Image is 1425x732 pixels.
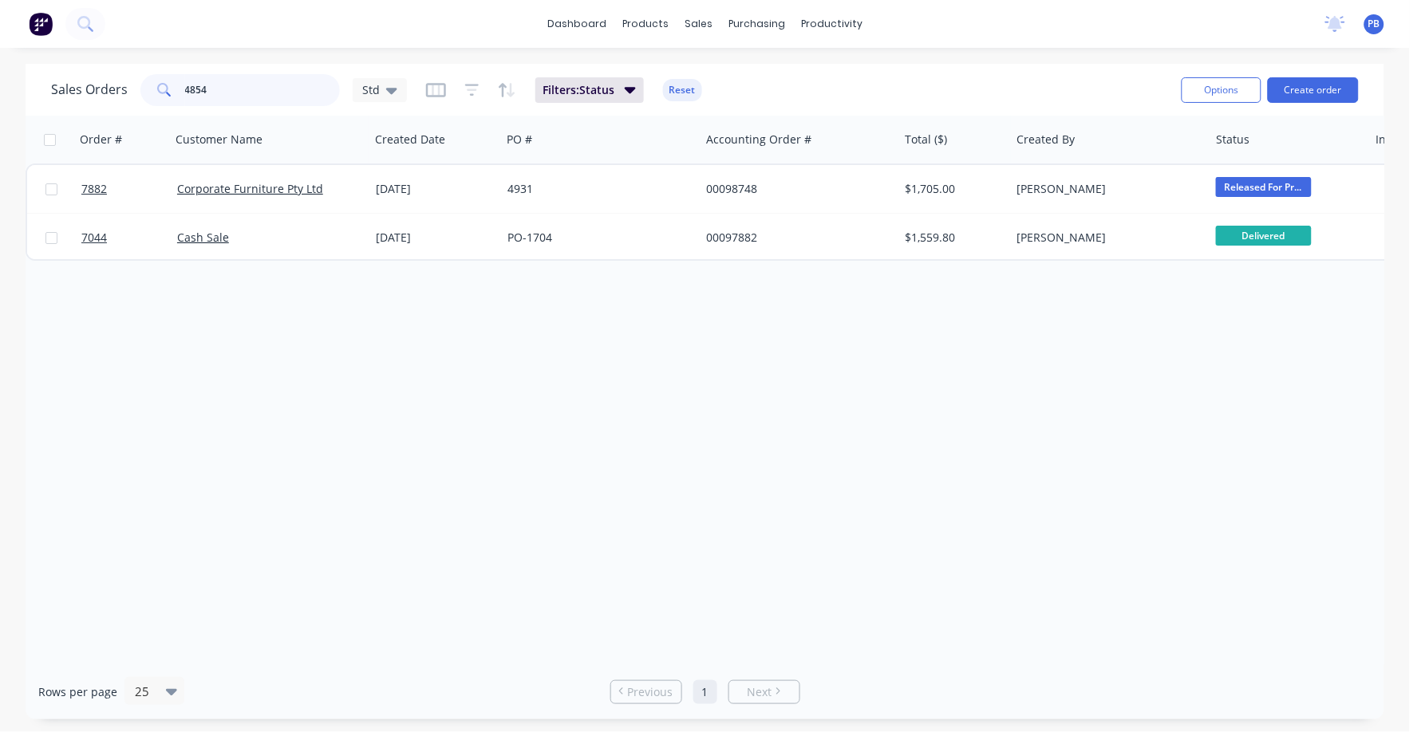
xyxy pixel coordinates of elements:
div: [DATE] [376,230,495,246]
div: sales [677,12,720,36]
div: purchasing [720,12,793,36]
ul: Pagination [604,680,807,704]
a: dashboard [539,12,614,36]
button: Options [1182,77,1261,103]
span: Delivered [1216,226,1312,246]
a: 7044 [81,214,177,262]
div: [PERSON_NAME] [1016,230,1194,246]
div: Created By [1017,132,1076,148]
span: Previous [627,684,673,700]
div: PO-1704 [507,230,685,246]
span: 7044 [81,230,107,246]
a: Page 1 is your current page [693,680,717,704]
div: $1,559.80 [906,230,999,246]
div: productivity [793,12,870,36]
div: Total ($) [906,132,948,148]
span: Filters: Status [543,82,615,98]
span: PB [1368,17,1380,31]
span: Next [748,684,772,700]
div: 00098748 [706,181,883,197]
span: Rows per page [38,684,117,700]
div: Status [1217,132,1250,148]
div: Accounting Order # [706,132,811,148]
div: Customer Name [176,132,262,148]
span: 7882 [81,181,107,197]
img: Factory [29,12,53,36]
div: PO # [507,132,532,148]
a: 7882 [81,165,177,213]
div: $1,705.00 [906,181,999,197]
button: Filters:Status [535,77,644,103]
div: products [614,12,677,36]
h1: Sales Orders [51,82,128,97]
div: [DATE] [376,181,495,197]
button: Create order [1268,77,1359,103]
a: Cash Sale [177,230,229,245]
div: Created Date [375,132,445,148]
a: Previous page [611,684,681,700]
div: 00097882 [706,230,883,246]
a: Next page [729,684,799,700]
input: Search... [185,74,341,106]
div: 4931 [507,181,685,197]
div: [PERSON_NAME] [1016,181,1194,197]
span: Released For Pr... [1216,177,1312,197]
a: Corporate Furniture Pty Ltd [177,181,323,196]
button: Reset [663,79,702,101]
span: Std [362,81,380,98]
div: Order # [80,132,122,148]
